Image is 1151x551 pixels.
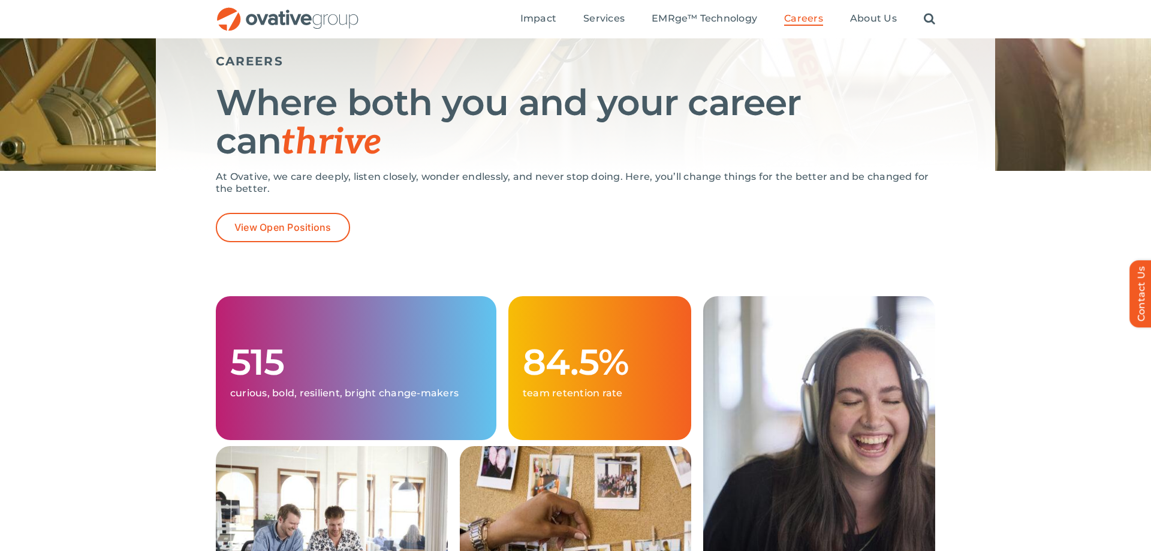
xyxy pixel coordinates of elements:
[230,387,482,399] p: curious, bold, resilient, bright change-makers
[216,83,935,162] h1: Where both you and your career can
[520,13,556,26] a: Impact
[583,13,625,25] span: Services
[234,222,332,233] span: View Open Positions
[523,387,677,399] p: team retention rate
[281,121,381,164] span: thrive
[784,13,823,25] span: Careers
[924,13,935,26] a: Search
[216,6,360,17] a: OG_Full_horizontal_RGB
[850,13,897,26] a: About Us
[784,13,823,26] a: Careers
[652,13,757,26] a: EMRge™ Technology
[520,13,556,25] span: Impact
[583,13,625,26] a: Services
[216,171,935,195] p: At Ovative, we care deeply, listen closely, wonder endlessly, and never stop doing. Here, you’ll ...
[216,213,350,242] a: View Open Positions
[850,13,897,25] span: About Us
[216,54,935,68] h5: CAREERS
[230,343,482,381] h1: 515
[652,13,757,25] span: EMRge™ Technology
[523,343,677,381] h1: 84.5%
